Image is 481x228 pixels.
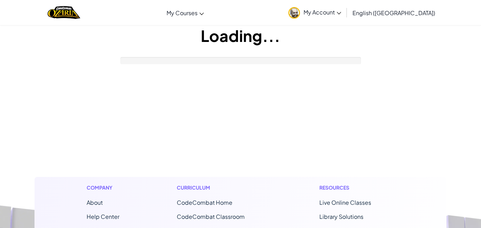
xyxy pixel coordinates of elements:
span: English ([GEOGRAPHIC_DATA]) [352,9,435,17]
h1: Curriculum [177,184,262,191]
a: CodeCombat Classroom [177,213,245,220]
img: avatar [288,7,300,19]
a: Help Center [87,213,119,220]
a: Library Solutions [319,213,363,220]
a: My Courses [163,3,207,22]
a: Ozaria by CodeCombat logo [48,5,80,20]
span: My Account [304,8,341,16]
img: Home [48,5,80,20]
span: My Courses [167,9,198,17]
a: My Account [285,1,345,24]
h1: Company [87,184,119,191]
a: About [87,199,103,206]
a: English ([GEOGRAPHIC_DATA]) [349,3,439,22]
a: Live Online Classes [319,199,371,206]
span: CodeCombat Home [177,199,232,206]
h1: Resources [319,184,394,191]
